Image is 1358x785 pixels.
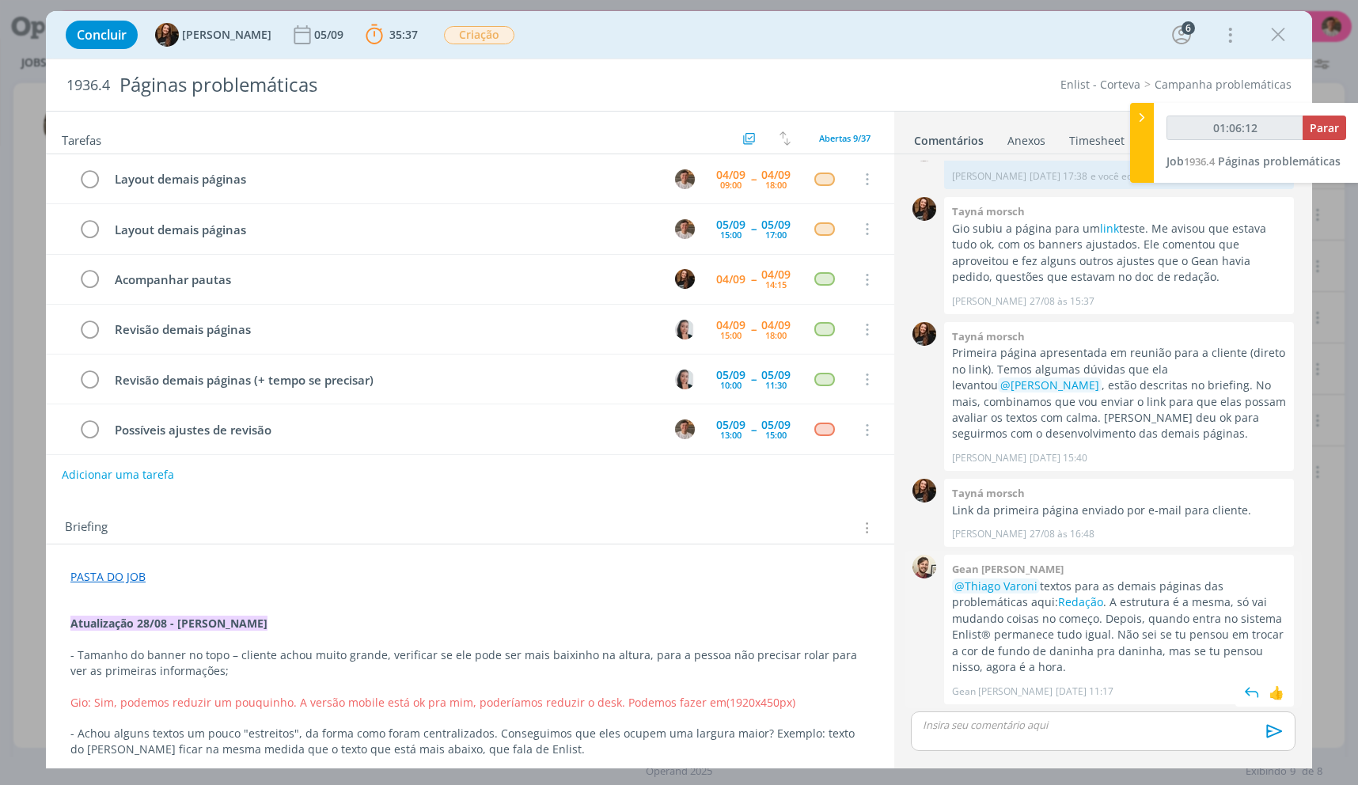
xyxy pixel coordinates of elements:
[108,270,660,290] div: Acompanhar pautas
[720,381,742,389] div: 10:00
[716,169,745,180] div: 04/09
[673,418,696,442] button: T
[1068,126,1125,149] a: Timesheet
[913,126,984,149] a: Comentários
[765,180,787,189] div: 18:00
[765,430,787,439] div: 15:00
[108,420,660,440] div: Possíveis ajustes de revisão
[1030,527,1094,541] span: 27/08 às 16:48
[113,66,775,104] div: Páginas problemáticas
[1000,377,1099,392] span: @[PERSON_NAME]
[61,461,175,489] button: Adicionar uma tarefa
[77,28,127,41] span: Concluir
[675,219,695,239] img: T
[952,329,1025,343] b: Tayná morsch
[1182,21,1195,35] div: 6
[673,217,696,241] button: T
[765,230,787,239] div: 17:00
[70,726,858,757] span: - Achou alguns textos um pouco "estreitos", da forma como foram centralizados. Conseguimos que el...
[952,527,1026,541] p: [PERSON_NAME]
[716,320,745,331] div: 04/09
[952,451,1026,465] p: [PERSON_NAME]
[70,695,726,710] span: Gio: Sim, podemos reduzir um pouquinho. A versão mobile está ok pra mim, poderíamos reduzir o des...
[1030,169,1087,184] span: [DATE] 17:38
[66,77,110,94] span: 1936.4
[720,430,742,439] div: 13:00
[1100,221,1119,236] a: link
[761,370,791,381] div: 05/09
[673,367,696,391] button: C
[46,11,1312,768] div: dialog
[70,569,146,584] a: PASTA DO JOB
[444,26,514,44] span: Criação
[108,169,660,189] div: Layout demais páginas
[716,274,745,285] div: 04/09
[70,616,267,631] strong: Atualização 28/08 - [PERSON_NAME]
[765,280,787,289] div: 14:15
[1060,77,1140,92] a: Enlist - Corteva
[720,331,742,339] div: 15:00
[389,27,418,42] span: 35:37
[108,320,660,339] div: Revisão demais páginas
[716,370,745,381] div: 05/09
[1058,594,1103,609] a: Redação
[1091,169,1149,184] span: e você editou
[720,230,742,239] div: 15:00
[952,486,1025,500] b: Tayná morsch
[314,29,347,40] div: 05/09
[1303,116,1346,140] button: Parar
[1240,681,1264,704] img: answer.svg
[65,518,108,538] span: Briefing
[675,169,695,189] img: T
[912,322,936,346] img: T
[1030,451,1087,465] span: [DATE] 15:40
[751,324,756,335] span: --
[952,578,1286,676] p: textos para as demais páginas das problemáticas aqui: . A estrutura é a mesma, só vai mudando coi...
[952,685,1053,699] p: Gean [PERSON_NAME]
[751,274,756,285] span: --
[443,25,515,45] button: Criação
[70,647,860,678] span: - Tamanho do banner no topo – cliente achou muito grande, verificar se ele pode ser mais baixinho...
[362,22,422,47] button: 35:37
[819,132,871,144] span: Abertas 9/37
[751,424,756,435] span: --
[952,169,1026,184] p: [PERSON_NAME]
[673,267,696,291] button: T
[952,221,1286,286] p: Gio subiu a página para um teste. Me avisou que estava tudo ok, com os banners ajustados. Ele com...
[1310,120,1339,135] span: Parar
[155,23,271,47] button: T[PERSON_NAME]
[716,219,745,230] div: 05/09
[1218,154,1341,169] span: Páginas problemáticas
[1056,685,1113,699] span: [DATE] 11:17
[726,695,795,710] span: (1920x450px)
[761,219,791,230] div: 05/09
[954,578,1037,593] span: @Thiago Varoni
[66,21,138,49] button: Concluir
[673,317,696,341] button: C
[716,419,745,430] div: 05/09
[952,294,1026,309] p: [PERSON_NAME]
[675,370,695,389] img: C
[952,204,1025,218] b: Tayná morsch
[1007,133,1045,149] div: Anexos
[1155,77,1292,92] a: Campanha problemáticas
[761,269,791,280] div: 04/09
[108,370,660,390] div: Revisão demais páginas (+ tempo se precisar)
[952,502,1286,518] p: Link da primeira página enviado por e-mail para cliente.
[62,129,101,148] span: Tarefas
[108,220,660,240] div: Layout demais páginas
[673,167,696,191] button: T
[765,381,787,389] div: 11:30
[952,345,1286,442] p: Primeira página apresentada em reunião para a cliente (direto no link). Temos algumas dúvidas que...
[765,331,787,339] div: 18:00
[761,320,791,331] div: 04/09
[751,173,756,184] span: --
[1166,154,1341,169] a: Job1936.4Páginas problemáticas
[1169,22,1194,47] button: 6
[952,562,1064,576] b: Gean [PERSON_NAME]
[912,479,936,502] img: T
[720,180,742,189] div: 09:00
[1269,683,1284,702] div: 👍
[1030,294,1094,309] span: 27/08 às 15:37
[912,555,936,578] img: G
